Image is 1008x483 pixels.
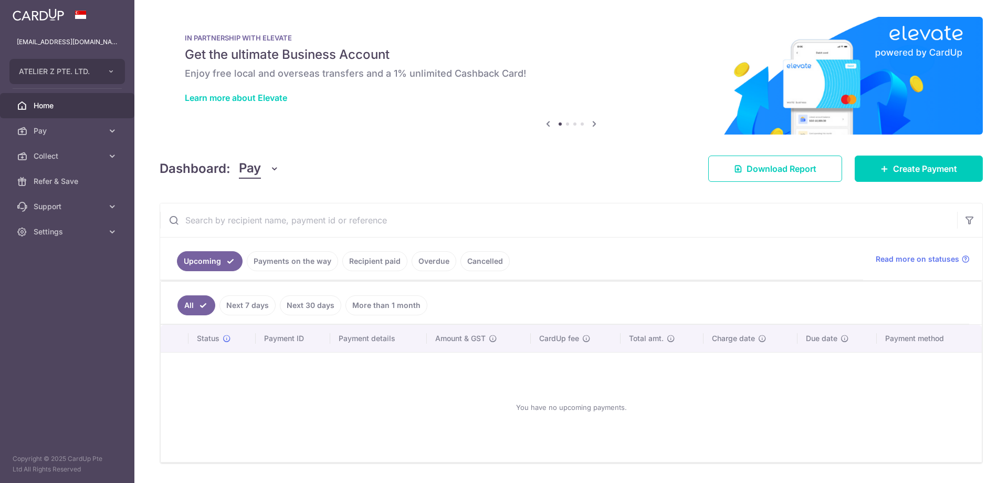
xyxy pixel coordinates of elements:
[219,295,276,315] a: Next 7 days
[173,361,969,454] div: You have no upcoming payments.
[197,333,219,344] span: Status
[893,162,957,175] span: Create Payment
[876,254,970,264] a: Read more on statuses
[747,162,816,175] span: Download Report
[435,333,486,344] span: Amount & GST
[342,251,407,271] a: Recipient paid
[708,156,842,182] a: Download Report
[9,59,125,84] button: ATELIER Z PTE. LTD.
[629,333,664,344] span: Total amt.
[280,295,341,315] a: Next 30 days
[13,8,64,21] img: CardUp
[185,46,958,63] h5: Get the ultimate Business Account
[412,251,456,271] a: Overdue
[877,325,982,352] th: Payment method
[34,151,103,161] span: Collect
[160,17,983,135] img: Renovation banner
[876,254,959,264] span: Read more on statuses
[855,156,983,182] a: Create Payment
[256,325,330,352] th: Payment ID
[539,333,579,344] span: CardUp fee
[34,126,103,136] span: Pay
[185,34,958,42] p: IN PARTNERSHIP WITH ELEVATE
[17,37,118,47] p: [EMAIL_ADDRESS][DOMAIN_NAME]
[239,159,261,179] span: Pay
[34,100,103,111] span: Home
[460,251,510,271] a: Cancelled
[160,159,230,178] h4: Dashboard:
[34,227,103,237] span: Settings
[806,333,837,344] span: Due date
[345,295,427,315] a: More than 1 month
[160,203,957,237] input: Search by recipient name, payment id or reference
[239,159,279,179] button: Pay
[185,93,287,103] a: Learn more about Elevate
[177,295,215,315] a: All
[185,67,958,80] h6: Enjoy free local and overseas transfers and a 1% unlimited Cashback Card!
[247,251,338,271] a: Payments on the way
[177,251,243,271] a: Upcoming
[941,451,997,478] iframe: Opens a widget where you can find more information
[34,176,103,187] span: Refer & Save
[34,201,103,212] span: Support
[19,66,97,77] span: ATELIER Z PTE. LTD.
[330,325,427,352] th: Payment details
[712,333,755,344] span: Charge date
